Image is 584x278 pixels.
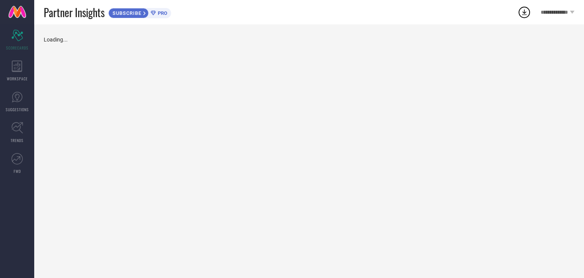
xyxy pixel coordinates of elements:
span: Loading... [44,37,68,43]
span: WORKSPACE [7,76,28,81]
span: SUBSCRIBE [109,10,143,16]
span: Partner Insights [44,5,105,20]
span: SUGGESTIONS [6,107,29,112]
div: Open download list [517,5,531,19]
span: TRENDS [11,137,24,143]
span: SCORECARDS [6,45,29,51]
span: PRO [156,10,167,16]
a: SUBSCRIBEPRO [108,6,171,18]
span: FWD [14,168,21,174]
